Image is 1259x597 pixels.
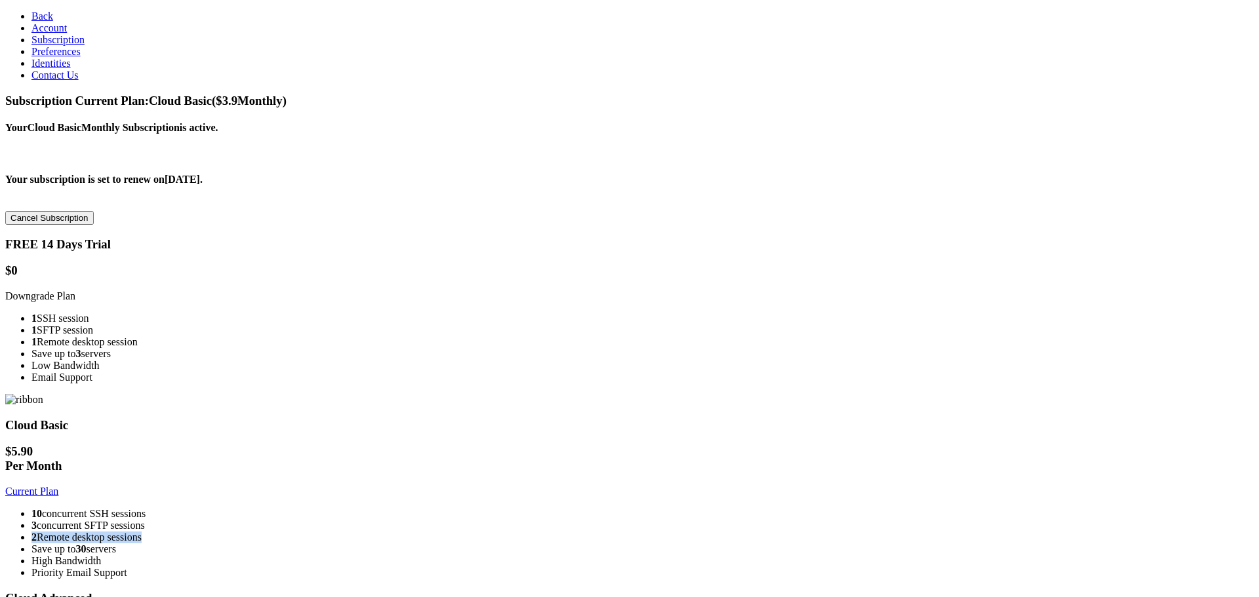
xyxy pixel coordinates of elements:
li: Remote desktop sessions [31,531,1254,543]
span: Current Plan: Cloud Basic ($ 3.9 Monthly) [75,94,287,107]
li: Email Support [31,372,1254,383]
h3: Subscription [5,94,1254,108]
strong: 1 [31,336,37,347]
li: SFTP session [31,324,1254,336]
a: Back [31,10,53,22]
a: Current Plan [5,486,58,497]
li: concurrent SFTP sessions [31,520,1254,531]
strong: 10 [31,508,42,519]
a: Account [31,22,67,33]
strong: 1 [31,324,37,336]
li: Priority Email Support [31,567,1254,579]
a: Subscription [31,34,85,45]
h3: Cloud Basic [5,418,1254,433]
h1: $ 5.90 [5,444,1254,473]
strong: 30 [76,543,87,554]
h4: Your subscription is set to renew on [DATE] . [5,174,1254,185]
button: Cancel Subscription [5,211,94,225]
a: Identities [31,58,71,69]
li: concurrent SSH sessions [31,508,1254,520]
li: Save up to servers [31,348,1254,360]
li: SSH session [31,313,1254,324]
strong: 3 [31,520,37,531]
a: Preferences [31,46,81,57]
li: Remote desktop session [31,336,1254,348]
div: Per Month [5,459,1254,473]
strong: 1 [31,313,37,324]
strong: 3 [76,348,81,359]
li: Save up to servers [31,543,1254,555]
a: Contact Us [31,69,79,81]
a: Downgrade Plan [5,290,75,301]
li: Low Bandwidth [31,360,1254,372]
h4: Your is active. [5,122,1254,134]
b: Cloud Basic Monthly Subscription [28,122,180,133]
h1: $0 [5,263,1254,278]
h3: FREE 14 Days Trial [5,237,1254,252]
img: ribbon [5,394,43,406]
li: High Bandwidth [31,555,1254,567]
strong: 2 [31,531,37,543]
